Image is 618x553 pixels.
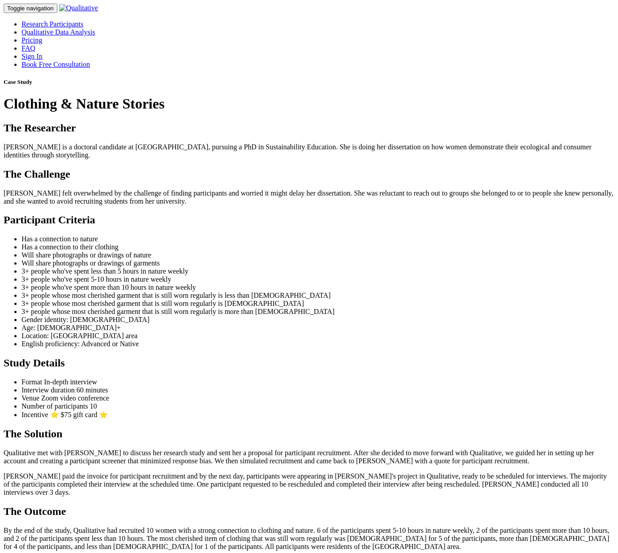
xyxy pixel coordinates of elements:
span: Toggle navigation [7,5,54,12]
a: Sign In [21,52,43,60]
li: Has a connection to their clothing [21,243,614,251]
p: By the end of the study, Qualitative had recruited 10 women with a strong connection to clothing ... [4,527,614,551]
h1: Clothing & Nature Stories [4,96,614,112]
button: Toggle navigation [4,4,57,13]
h2: The Solution [4,428,614,440]
span: Format [21,378,42,386]
a: Qualitative Data Analysis [21,28,95,36]
span: Incentive [21,411,48,418]
li: 3+ people whose most cherished garment that is still worn regularly is [DEMOGRAPHIC_DATA] [21,300,614,308]
span: ⭐ $75 gift card ⭐ [50,411,108,418]
h2: Study Details [4,357,614,369]
h2: The Outcome [4,505,614,518]
li: Gender identity: [DEMOGRAPHIC_DATA] [21,316,614,324]
li: Will share photographs or drawings of garments [21,259,614,267]
h2: The Challenge [4,168,614,180]
a: Pricing [21,36,42,44]
li: 3+ people who've spent less than 5 hours in nature weekly [21,267,614,275]
p: [PERSON_NAME] is a doctoral candidate at [GEOGRAPHIC_DATA], pursuing a PhD in Sustainability Educ... [4,143,614,159]
li: English proficiency: Advanced or Native [21,340,614,348]
p: Qualitative met with [PERSON_NAME] to discuss her research study and sent her a proposal for part... [4,449,614,465]
li: 3+ people who've spent more than 10 hours in nature weekly [21,283,614,292]
a: Research Participants [21,20,83,28]
li: 3+ people whose most cherished garment that is still worn regularly is more than [DEMOGRAPHIC_DATA] [21,308,614,316]
p: [PERSON_NAME] felt overwhelmed by the challenge of finding participants and worried it might dela... [4,189,614,205]
span: Zoom video conference [41,394,109,402]
h2: Participant Criteria [4,214,614,226]
li: 3+ people who've spent 5-10 hours in nature weekly [21,275,614,283]
span: 60 minutes [77,386,108,394]
a: FAQ [21,44,35,52]
li: 3+ people whose most cherished garment that is still worn regularly is less than [DEMOGRAPHIC_DATA] [21,292,614,300]
h5: Case Study [4,78,614,86]
a: Book Free Consultation [21,61,90,68]
li: Will share photographs or drawings of nature [21,251,614,259]
span: 10 [90,402,97,410]
span: Number of participants [21,402,88,410]
li: Location: [GEOGRAPHIC_DATA] area [21,332,614,340]
span: Venue [21,394,39,402]
span: Interview duration [21,386,75,394]
span: In-depth interview [44,378,97,386]
li: Has a connection to nature [21,235,614,243]
p: [PERSON_NAME] paid the invoice for participant recruitment and by the next day, participants were... [4,472,614,496]
img: Qualitative [59,4,98,12]
iframe: Chat Widget [573,510,618,553]
h2: The Researcher [4,122,614,134]
li: Age: [DEMOGRAPHIC_DATA]+ [21,324,614,332]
